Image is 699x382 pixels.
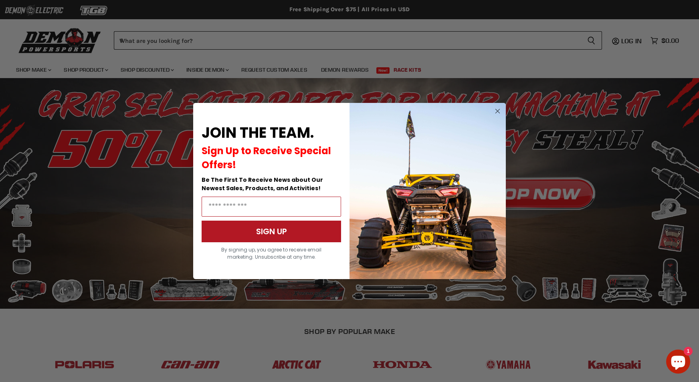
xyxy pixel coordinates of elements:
span: JOIN THE TEAM. [202,123,314,143]
span: By signing up, you agree to receive email marketing. Unsubscribe at any time. [221,246,321,260]
input: Email Address [202,197,341,217]
button: Close dialog [493,106,503,116]
img: a9095488-b6e7-41ba-879d-588abfab540b.jpeg [349,103,506,279]
button: SIGN UP [202,221,341,242]
span: Be The First To Receive News about Our Newest Sales, Products, and Activities! [202,176,323,192]
span: Sign Up to Receive Special Offers! [202,144,331,171]
inbox-online-store-chat: Shopify online store chat [664,350,693,376]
